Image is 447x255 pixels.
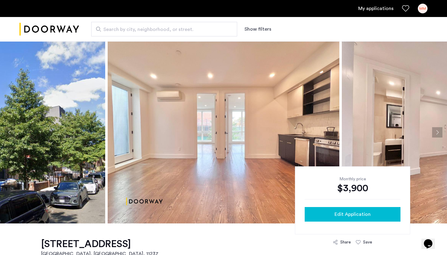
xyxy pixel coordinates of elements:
div: Save [363,239,372,245]
button: Next apartment [432,127,442,138]
div: $3,900 [305,182,400,194]
button: Show or hide filters [244,25,271,33]
h1: [STREET_ADDRESS] [41,238,158,250]
a: Cazamio logo [19,18,79,41]
a: My application [358,5,393,12]
div: MM [418,4,428,13]
a: Favorites [402,5,409,12]
button: button [305,207,400,222]
img: apartment [108,41,339,223]
div: Share [340,239,351,245]
input: Apartment Search [91,22,237,36]
span: Search by city, neighborhood, or street. [103,26,220,33]
img: logo [19,18,79,41]
iframe: chat widget [421,231,441,249]
span: Edit Application [334,211,371,218]
button: Previous apartment [5,127,15,138]
div: Monthly price [305,176,400,182]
